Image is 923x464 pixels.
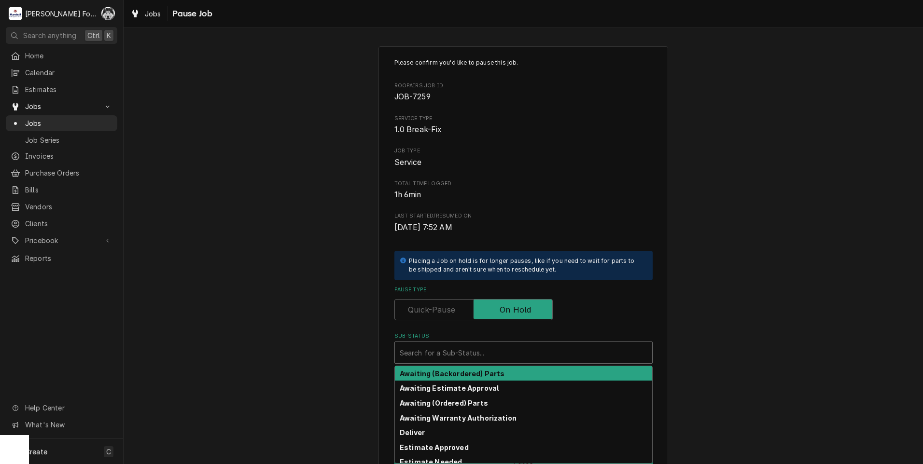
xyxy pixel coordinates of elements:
[400,428,425,437] strong: Deliver
[394,58,653,432] div: Job Pause Form
[400,369,504,378] strong: Awaiting (Backordered) Parts
[25,84,112,95] span: Estimates
[6,98,117,114] a: Go to Jobs
[394,158,422,167] span: Service
[394,124,653,136] span: Service Type
[6,115,117,131] a: Jobs
[101,7,115,20] div: Chris Murphy (103)'s Avatar
[394,212,653,233] div: Last Started/Resumed On
[394,125,442,134] span: 1.0 Break-Fix
[25,448,47,456] span: Create
[394,332,653,364] div: Sub-Status
[394,286,653,294] label: Pause Type
[6,27,117,44] button: Search anythingCtrlK
[409,257,643,274] div: Placing a Job on hold is for longer pauses, like if you need to wait for parts to be shipped and ...
[394,147,653,168] div: Job Type
[394,180,653,188] span: Total Time Logged
[25,101,98,111] span: Jobs
[169,7,212,20] span: Pause Job
[25,218,112,229] span: Clients
[25,168,112,178] span: Purchase Orders
[394,189,653,201] span: Total Time Logged
[394,222,653,233] span: Last Started/Resumed On
[25,235,98,246] span: Pricebook
[25,135,112,145] span: Job Series
[394,332,653,340] label: Sub-Status
[101,7,115,20] div: C(
[6,250,117,266] a: Reports
[107,30,111,41] span: K
[6,82,117,97] a: Estimates
[394,157,653,168] span: Job Type
[394,58,653,67] p: Please confirm you'd like to pause this job.
[23,30,76,41] span: Search anything
[25,9,96,19] div: [PERSON_NAME] Food Equipment Service
[6,165,117,181] a: Purchase Orders
[6,400,117,416] a: Go to Help Center
[394,212,653,220] span: Last Started/Resumed On
[25,151,112,161] span: Invoices
[6,182,117,198] a: Bills
[394,115,653,123] span: Service Type
[25,403,112,413] span: Help Center
[394,223,452,232] span: [DATE] 7:52 AM
[6,148,117,164] a: Invoices
[394,91,653,103] span: Roopairs Job ID
[6,232,117,248] a: Go to Pricebook
[394,190,421,199] span: 1h 6min
[400,443,469,451] strong: Estimate Approved
[106,447,111,457] span: C
[25,420,112,430] span: What's New
[87,30,100,41] span: Ctrl
[25,118,112,128] span: Jobs
[126,6,165,22] a: Jobs
[400,414,517,422] strong: Awaiting Warranty Authorization
[394,92,431,101] span: JOB-7259
[394,147,653,155] span: Job Type
[394,115,653,136] div: Service Type
[9,7,22,20] div: Marshall Food Equipment Service's Avatar
[6,48,117,64] a: Home
[394,180,653,201] div: Total Time Logged
[400,399,488,407] strong: Awaiting (Ordered) Parts
[394,82,653,103] div: Roopairs Job ID
[6,216,117,232] a: Clients
[6,417,117,433] a: Go to What's New
[6,199,117,215] a: Vendors
[6,132,117,148] a: Job Series
[400,384,499,392] strong: Awaiting Estimate Approval
[394,82,653,90] span: Roopairs Job ID
[25,51,112,61] span: Home
[25,253,112,263] span: Reports
[9,7,22,20] div: M
[394,286,653,320] div: Pause Type
[25,202,112,212] span: Vendors
[145,9,161,19] span: Jobs
[25,185,112,195] span: Bills
[6,65,117,81] a: Calendar
[25,68,112,78] span: Calendar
